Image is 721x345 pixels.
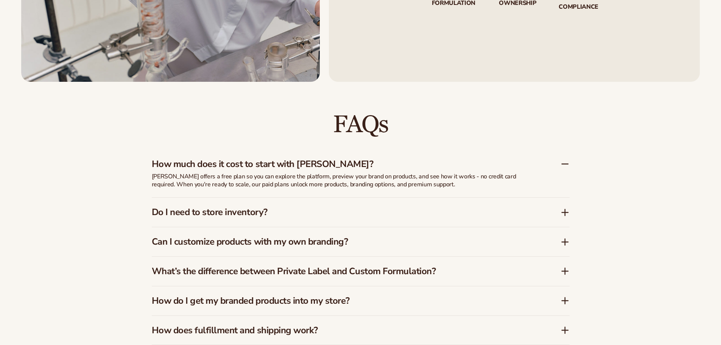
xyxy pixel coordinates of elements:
[152,236,538,247] h3: Can I customize products with my own branding?
[152,207,538,218] h3: Do I need to store inventory?
[152,266,538,277] h3: What’s the difference between Private Label and Custom Formulation?
[152,173,530,189] p: [PERSON_NAME] offers a free plan so you can explore the platform, preview your brand on products,...
[152,295,538,306] h3: How do I get my branded products into my store?
[152,112,570,137] h2: FAQs
[152,325,538,336] h3: How does fulfillment and shipping work?
[152,159,538,170] h3: How much does it cost to start with [PERSON_NAME]?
